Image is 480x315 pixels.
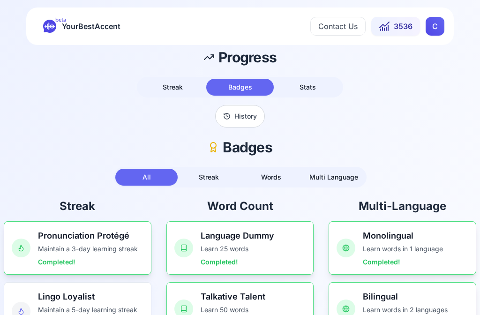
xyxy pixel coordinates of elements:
p: Learn words in 2 languages [363,305,468,315]
a: betaYourBestAccent [36,20,128,33]
h3: Bilingual [363,290,468,303]
span: Streak [163,83,183,91]
p: Maintain a 5-day learning streak [38,305,143,315]
span: Stats [300,83,316,91]
p: Completed! [38,257,143,267]
button: Contact Us [310,17,366,36]
h3: Monolingual [363,229,468,242]
button: History [215,105,265,127]
div: C [426,17,444,36]
span: Multi Language [309,173,358,181]
p: Completed! [363,257,468,267]
span: All [142,173,151,181]
p: Maintain a 3-day learning streak [38,244,143,254]
h1: Badges [208,139,272,156]
h3: Language Dummy [201,229,306,242]
h2: Streak [4,199,151,214]
h3: Lingo Loyalist [38,290,143,303]
span: YourBestAccent [62,20,120,33]
h2: Word Count [166,199,314,214]
h1: Progress [203,49,277,66]
span: Badges [228,83,252,91]
span: 3536 [394,21,412,32]
p: Learn words in 1 language [363,244,468,254]
button: CC [426,17,444,36]
button: 3536 [371,17,420,36]
span: beta [55,16,66,23]
span: Words [261,173,281,181]
span: Streak [199,173,219,181]
h2: Multi-Language [329,199,476,214]
p: Learn 50 words [201,305,306,315]
h3: Pronunciation Protégé [38,229,143,242]
p: Learn 25 words [201,244,306,254]
p: Completed! [201,257,306,267]
h3: Talkative Talent [201,290,306,303]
